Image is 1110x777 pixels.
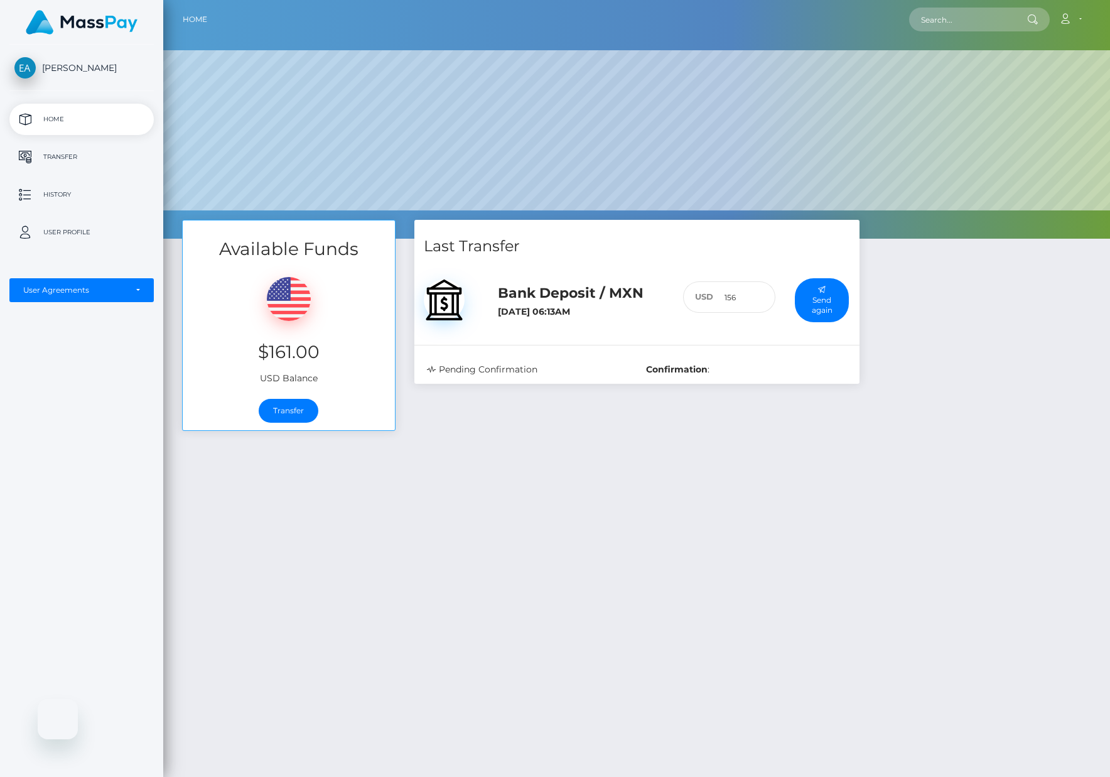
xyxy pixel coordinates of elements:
[9,217,154,248] a: User Profile
[9,62,154,73] span: [PERSON_NAME]
[9,104,154,135] a: Home
[14,110,149,129] p: Home
[183,6,207,33] a: Home
[424,280,465,320] img: bank.svg
[9,179,154,210] a: History
[14,223,149,242] p: User Profile
[259,399,318,423] a: Transfer
[23,285,126,295] div: User Agreements
[418,363,637,376] div: Pending Confirmation
[14,148,149,166] p: Transfer
[646,364,708,375] b: Confirmation
[14,185,149,204] p: History
[183,261,395,391] div: USD Balance
[683,281,713,313] div: USD
[26,10,137,35] img: MassPay
[183,237,395,261] h3: Available Funds
[9,278,154,302] button: User Agreements
[9,141,154,173] a: Transfer
[637,363,856,376] div: :
[713,281,775,313] input: 156.00
[909,8,1027,31] input: Search...
[795,278,849,323] button: Send again
[38,699,78,739] iframe: Button to launch messaging window
[498,307,664,317] h6: [DATE] 06:13AM
[192,340,385,364] h3: $161.00
[267,277,311,321] img: USD.png
[424,236,850,258] h4: Last Transfer
[498,284,664,303] h5: Bank Deposit / MXN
